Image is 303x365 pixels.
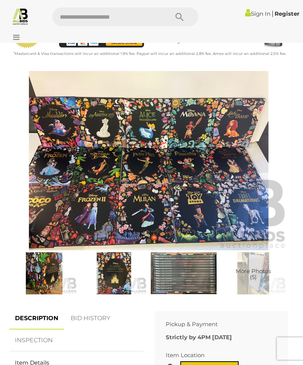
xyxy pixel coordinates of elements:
[166,352,277,359] h2: Item Location
[81,252,147,295] img: DISNEY Classic Collection 15 Book Box Set- ORP $119.00
[166,321,277,328] h2: Pickup & Payment
[9,71,288,250] img: DISNEY Classic Collection 15 Book Box Set- ORP $119.00
[220,252,286,295] a: More Photos(5)
[275,10,299,17] a: Register
[65,307,116,330] a: BID HISTORY
[151,252,217,295] img: DISNEY Classic Collection 15 Book Box Set- ORP $119.00
[245,10,270,17] a: Sign In
[11,252,77,295] img: DISNEY Classic Collection 15 Book Box Set- ORP $119.00
[13,51,286,56] small: Mastercard & Visa transactions will incur an additional 1.9% fee. Paypal will incur an additional...
[9,307,64,330] a: DESCRIPTION
[161,7,198,26] button: Search
[166,334,232,341] b: Strictly by 4PM [DATE]
[272,9,273,18] span: |
[9,330,58,352] a: INSPECTION
[12,7,29,25] img: Allbids.com.au
[236,268,271,280] span: More Photos (5)
[220,252,286,295] img: DISNEY Classic Collection 15 Book Box Set- ORP $119.00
